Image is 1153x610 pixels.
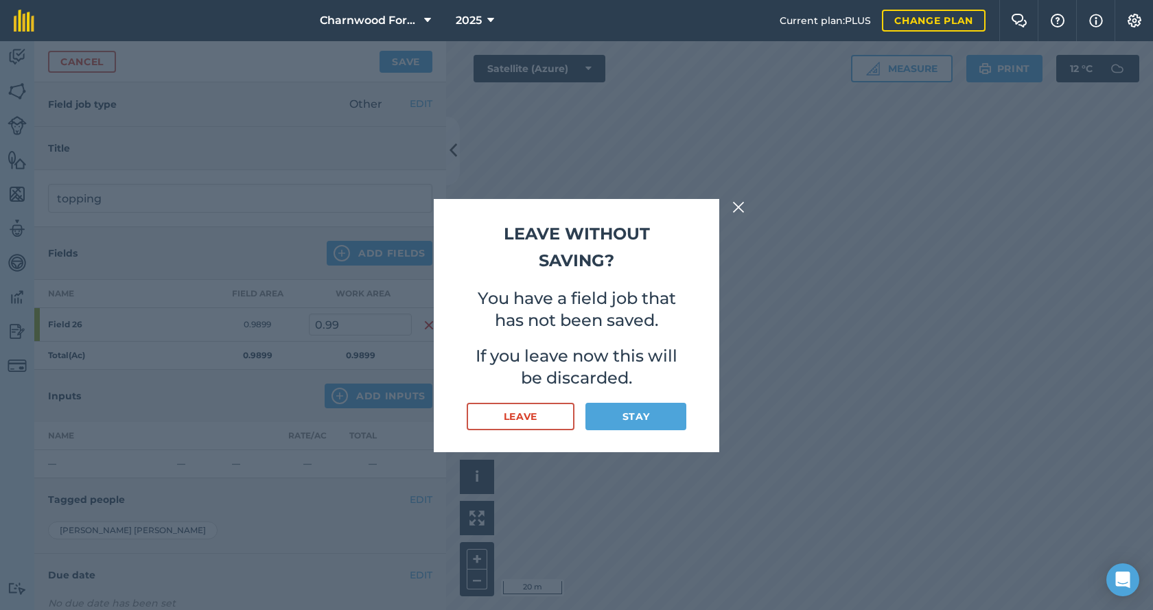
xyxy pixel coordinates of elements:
[1126,14,1143,27] img: A cog icon
[1011,14,1027,27] img: Two speech bubbles overlapping with the left bubble in the forefront
[467,403,574,430] button: Leave
[585,403,686,430] button: Stay
[1106,563,1139,596] div: Open Intercom Messenger
[467,288,686,331] p: You have a field job that has not been saved.
[467,345,686,389] p: If you leave now this will be discarded.
[467,221,686,274] h2: Leave without saving?
[1089,12,1103,29] img: svg+xml;base64,PHN2ZyB4bWxucz0iaHR0cDovL3d3dy53My5vcmcvMjAwMC9zdmciIHdpZHRoPSIxNyIgaGVpZ2h0PSIxNy...
[1049,14,1066,27] img: A question mark icon
[780,13,871,28] span: Current plan : PLUS
[320,12,419,29] span: Charnwood Forest Alpacas
[14,10,34,32] img: fieldmargin Logo
[732,199,745,215] img: svg+xml;base64,PHN2ZyB4bWxucz0iaHR0cDovL3d3dy53My5vcmcvMjAwMC9zdmciIHdpZHRoPSIyMiIgaGVpZ2h0PSIzMC...
[882,10,986,32] a: Change plan
[456,12,482,29] span: 2025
